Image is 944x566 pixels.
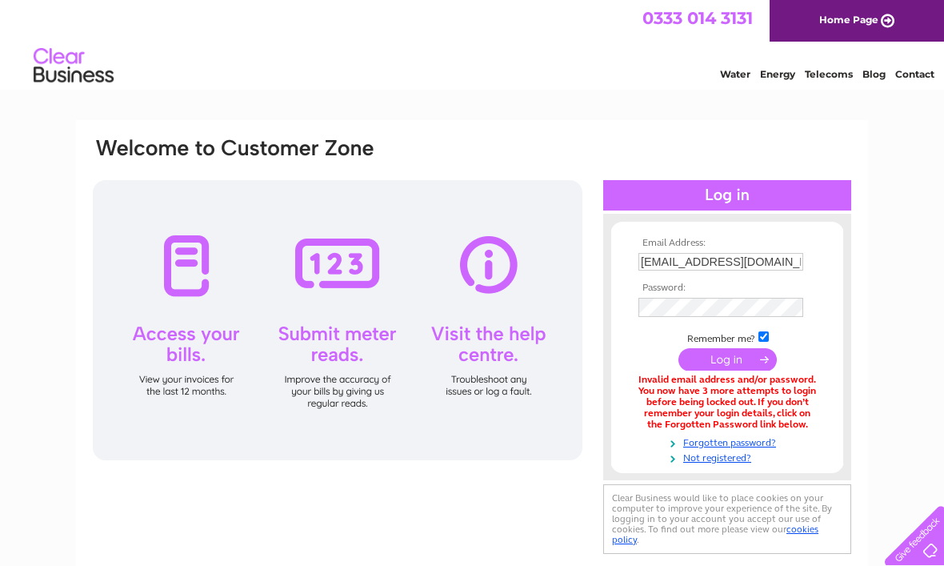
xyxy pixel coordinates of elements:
a: Blog [862,68,886,80]
a: Forgotten password? [638,434,820,449]
a: Not registered? [638,449,820,464]
input: Submit [678,348,777,371]
th: Password: [634,283,820,294]
a: Energy [760,68,795,80]
a: Telecoms [805,68,853,80]
div: Clear Business is a trading name of Verastar Limited (registered in [GEOGRAPHIC_DATA] No. 3667643... [95,9,851,78]
a: cookies policy [612,524,818,545]
a: Water [720,68,750,80]
th: Email Address: [634,238,820,249]
div: Clear Business would like to place cookies on your computer to improve your experience of the sit... [603,484,851,554]
a: 0333 014 3131 [642,8,753,28]
td: Remember me? [634,329,820,345]
a: Contact [895,68,934,80]
img: logo.png [33,42,114,90]
div: Invalid email address and/or password. You now have 3 more attempts to login before being locked ... [638,375,816,430]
